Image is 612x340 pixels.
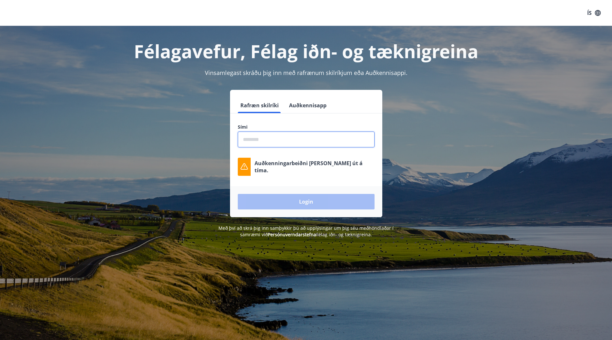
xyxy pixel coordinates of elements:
[268,231,316,238] a: Persónuverndarstefna
[286,98,329,113] button: Auðkennisapp
[238,124,375,130] label: Sími
[218,225,394,238] span: Með því að skrá þig inn samþykkir þú að upplýsingar um þig séu meðhöndlaðar í samræmi við Félag i...
[255,160,375,174] p: Auðkenningarbeiðni [PERSON_NAME] út á tíma.
[82,39,531,63] h1: Félagavefur, Félag iðn- og tæknigreina
[205,69,407,77] span: Vinsamlegast skráðu þig inn með rafrænum skilríkjum eða Auðkennisappi.
[238,98,281,113] button: Rafræn skilríki
[584,7,604,19] button: ÍS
